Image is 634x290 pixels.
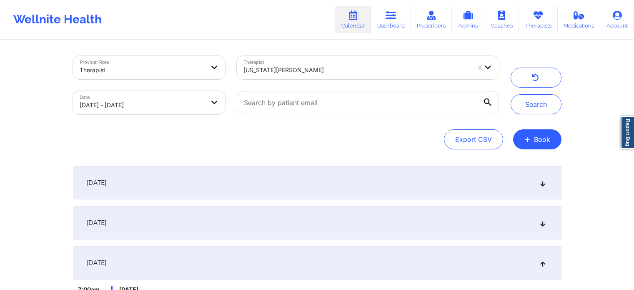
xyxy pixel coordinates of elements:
button: Search [511,94,561,114]
a: Prescribers [411,6,452,33]
a: Calendar [335,6,371,33]
a: Medications [558,6,601,33]
div: [DATE] - [DATE] [80,96,205,114]
span: [DATE] [87,219,106,227]
button: Export CSV [444,129,503,149]
a: Coaches [484,6,519,33]
div: Therapist [80,61,205,79]
span: + [524,137,531,141]
input: Search by patient email [237,91,499,114]
span: [DATE] [87,179,106,187]
a: Report Bug [621,116,634,149]
a: Therapists [519,6,558,33]
div: [US_STATE][PERSON_NAME] [243,61,470,79]
button: +Book [513,129,561,149]
a: Account [600,6,634,33]
a: Dashboard [371,6,411,33]
a: Admins [452,6,484,33]
span: [DATE] [87,259,106,267]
